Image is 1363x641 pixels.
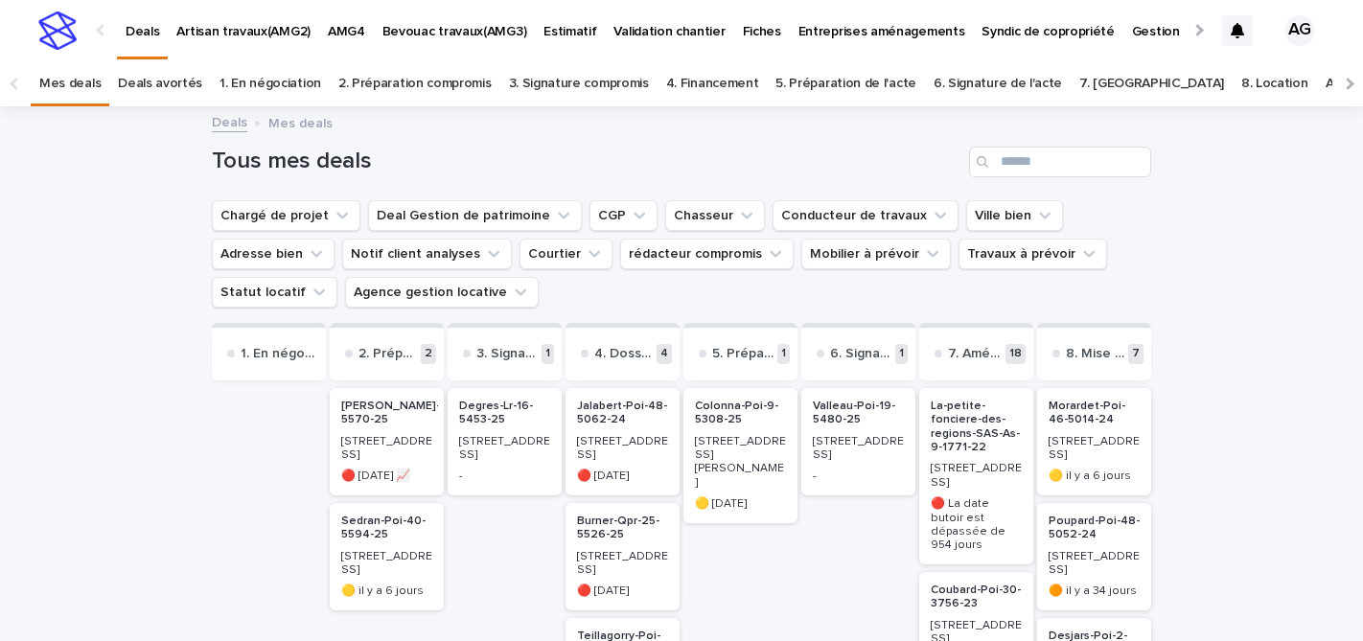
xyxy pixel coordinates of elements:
[813,435,904,463] p: [STREET_ADDRESS]
[777,344,790,364] p: 1
[358,346,417,362] p: 2. Préparation compromis
[712,346,774,362] p: 5. Préparation de l'acte notarié
[448,388,562,495] a: Degres-Lr-16-5453-25[STREET_ADDRESS]-
[589,200,658,231] button: CGP
[38,11,77,50] img: stacker-logo-s-only.png
[934,61,1062,106] a: 6. Signature de l'acte
[338,61,492,106] a: 2. Préparation compromis
[342,239,512,269] button: Notif client analyses
[931,584,1022,611] p: Coubard-Poi-30-3756-23
[341,550,432,578] p: [STREET_ADDRESS]
[577,584,668,598] p: 🔴 [DATE]
[341,400,458,427] p: [PERSON_NAME]-36-5570-25
[1005,344,1026,364] p: 18
[1049,435,1140,463] p: [STREET_ADDRESS]
[577,515,668,542] p: Burner-Qpr-25-5526-25
[931,497,1022,553] p: 🔴 La date butoir est dépassée de 954 jours
[775,61,916,106] a: 5. Préparation de l'acte
[695,400,786,427] p: Colonna-Poi-9-5308-25
[268,111,333,132] p: Mes deals
[919,388,1033,564] a: La-petite-fonciere-des-regions-SAS-As-9-1771-22[STREET_ADDRESS]🔴 La date butoir est dépassée de 9...
[594,346,653,362] p: 4. Dossier de financement
[620,239,794,269] button: rédacteur compromis
[1037,388,1151,495] a: Morardet-Poi-46-5014-24[STREET_ADDRESS]🟡 il y a 6 jours
[657,344,672,364] p: 4
[368,200,582,231] button: Deal Gestion de patrimoine
[830,346,891,362] p: 6. Signature de l'acte notarié
[1241,61,1308,106] a: 8. Location
[330,503,444,610] a: Sedran-Poi-40-5594-25[STREET_ADDRESS]🟡 il y a 6 jours
[1284,15,1315,46] div: AG
[212,110,247,132] a: Deals
[966,200,1063,231] button: Ville bien
[566,388,680,495] a: Jalabert-Poi-48-5062-24[STREET_ADDRESS]🔴 [DATE]
[695,435,786,491] p: [STREET_ADDRESS][PERSON_NAME]
[948,346,1002,362] p: 7. Aménagements et travaux
[931,462,1022,490] p: [STREET_ADDRESS]
[212,148,961,175] h1: Tous mes deals
[665,200,765,231] button: Chasseur
[959,239,1107,269] button: Travaux à prévoir
[773,200,959,231] button: Conducteur de travaux
[813,469,904,483] p: -
[212,239,335,269] button: Adresse bien
[1049,550,1140,578] p: [STREET_ADDRESS]
[341,469,432,483] p: 🔴 [DATE] 📈
[695,497,786,511] p: 🟡 [DATE]
[459,400,550,427] p: Degres-Lr-16-5453-25
[459,469,550,483] p: -
[542,344,554,364] p: 1
[1049,400,1140,427] p: Morardet-Poi-46-5014-24
[459,435,550,463] p: [STREET_ADDRESS]
[683,388,797,523] a: Colonna-Poi-9-5308-25[STREET_ADDRESS][PERSON_NAME]🟡 [DATE]
[1049,469,1140,483] p: 🟡 il y a 6 jours
[212,200,360,231] button: Chargé de projet
[476,346,538,362] p: 3. Signature compromis
[345,277,539,308] button: Agence gestion locative
[577,400,668,427] p: Jalabert-Poi-48-5062-24
[520,239,612,269] button: Courtier
[1128,344,1144,364] p: 7
[1066,346,1124,362] p: 8. Mise en loc et gestion
[509,61,649,106] a: 3. Signature compromis
[577,435,668,463] p: [STREET_ADDRESS]
[1079,61,1224,106] a: 7. [GEOGRAPHIC_DATA]
[1049,584,1140,598] p: 🟠 il y a 34 jours
[421,344,436,364] p: 2
[341,584,432,598] p: 🟡 il y a 6 jours
[341,435,432,463] p: [STREET_ADDRESS]
[341,515,432,542] p: Sedran-Poi-40-5594-25
[801,388,915,495] a: Valleau-Poi-19-5480-25[STREET_ADDRESS]-
[330,388,444,495] a: [PERSON_NAME]-36-5570-25[STREET_ADDRESS]🔴 [DATE] 📈
[241,346,318,362] p: 1. En négociation
[212,277,337,308] button: Statut locatif
[813,400,904,427] p: Valleau-Poi-19-5480-25
[1037,503,1151,610] a: Poupard-Poi-48-5052-24[STREET_ADDRESS]🟠 il y a 34 jours
[801,239,951,269] button: Mobilier à prévoir
[895,344,908,364] p: 1
[219,61,321,106] a: 1. En négociation
[566,503,680,610] a: Burner-Qpr-25-5526-25[STREET_ADDRESS]🔴 [DATE]
[577,469,668,483] p: 🔴 [DATE]
[1049,515,1140,542] p: Poupard-Poi-48-5052-24
[118,61,202,106] a: Deals avortés
[39,61,101,106] a: Mes deals
[931,400,1022,455] p: La-petite-fonciere-des-regions-SAS-As-9-1771-22
[969,147,1151,177] input: Search
[577,550,668,578] p: [STREET_ADDRESS]
[666,61,759,106] a: 4. Financement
